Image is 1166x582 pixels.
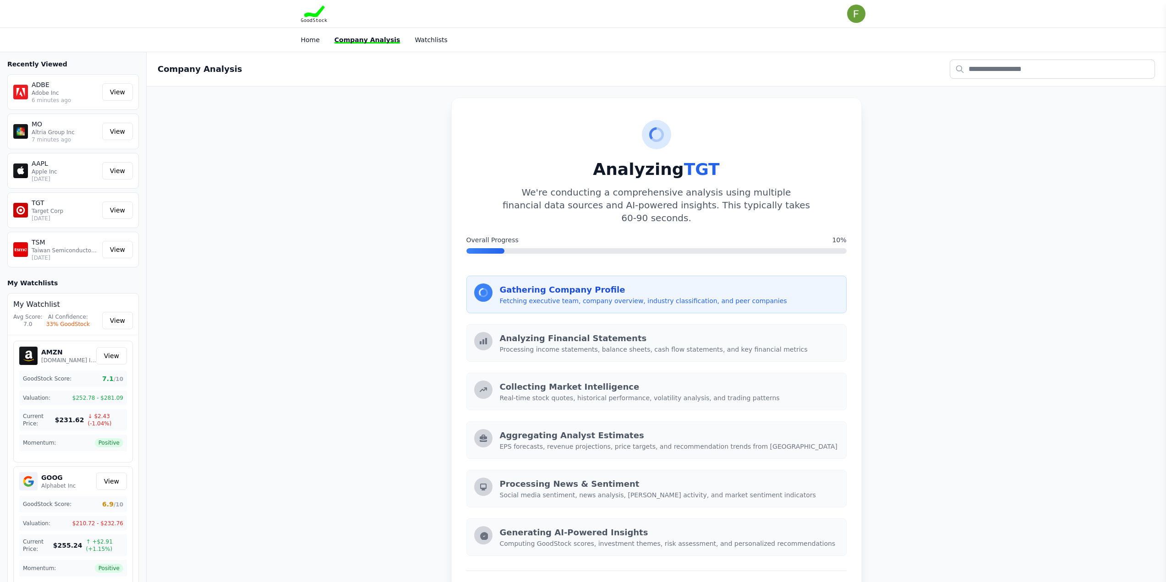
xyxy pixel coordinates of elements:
[41,348,96,357] h5: AMZN
[102,312,133,329] a: View
[23,520,50,527] span: Valuation:
[23,565,56,572] span: Momentum:
[32,120,99,129] p: MO
[500,332,839,345] h3: Analyzing Financial Statements
[503,186,810,224] p: We're conducting a comprehensive analysis using multiple financial data sources and AI-powered in...
[32,97,99,104] p: 6 minutes ago
[832,235,846,245] span: 10%
[41,473,76,482] h5: GOOG
[95,564,123,573] span: Positive
[13,124,28,139] img: MO
[19,472,38,490] img: GOOG
[114,501,123,508] span: /10
[301,36,320,44] a: Home
[72,520,123,527] span: $210.72 - $232.76
[500,442,839,451] p: EPS forecasts, revenue projections, price targets, and recommendation trends from [GEOGRAPHIC_DATA]
[32,175,99,183] p: [DATE]
[500,539,839,548] p: Computing GoodStock scores, investment themes, risk assessment, and personalized recommendations
[13,203,28,218] img: TGT
[32,80,99,89] p: ADBE
[466,235,519,245] span: Overall Progress
[500,345,839,354] p: Processing income statements, balance sheets, cash flow statements, and key financial metrics
[19,347,38,365] img: AMZN
[102,162,133,179] a: View
[102,201,133,219] a: View
[23,500,71,508] span: GoodStock Score:
[72,394,123,402] span: $252.78 - $281.09
[13,85,28,99] img: ADBE
[23,439,56,446] span: Momentum:
[415,36,447,44] a: Watchlists
[13,299,133,310] h4: My Watchlist
[500,526,839,539] h3: Generating AI-Powered Insights
[13,163,28,178] img: AAPL
[23,394,50,402] span: Valuation:
[32,159,99,168] p: AAPL
[466,160,847,179] h1: Analyzing
[46,313,90,321] div: AI Confidence:
[102,83,133,101] a: View
[7,60,139,69] h3: Recently Viewed
[53,541,82,550] span: $255.24
[500,381,839,393] h3: Collecting Market Intelligence
[114,376,123,382] span: /10
[500,429,839,442] h3: Aggregating Analyst Estimates
[102,241,133,258] a: View
[13,242,28,257] img: TSM
[500,296,839,305] p: Fetching executive team, company overview, industry classification, and peer companies
[301,5,328,22] img: Goodstock Logo
[41,357,96,364] p: [DOMAIN_NAME] Inc
[46,321,90,328] div: 33% GoodStock
[23,413,55,427] span: Current Price:
[32,198,99,207] p: TGT
[41,482,76,490] p: Alphabet Inc
[102,123,133,140] a: View
[32,215,99,222] p: [DATE]
[7,278,58,288] h3: My Watchlists
[86,538,123,553] span: ↑ +$2.91 (+1.15%)
[23,375,71,382] span: GoodStock Score:
[102,500,123,509] span: 6.9
[500,393,839,403] p: Real-time stock quotes, historical performance, volatility analysis, and trading patterns
[32,89,99,97] p: Adobe Inc
[334,36,400,44] a: Company Analysis
[23,538,53,553] span: Current Price:
[32,254,99,261] p: [DATE]
[684,160,720,179] span: TGT
[32,168,99,175] p: Apple Inc
[32,247,99,254] p: Taiwan Semiconductor Manufacturing Co Ltd
[32,129,99,136] p: Altria Group Inc
[95,438,123,447] span: Positive
[32,238,99,247] p: TSM
[13,321,43,328] div: 7.0
[102,374,123,383] span: 7.1
[32,207,99,215] p: Target Corp
[847,5,865,23] img: user photo
[500,283,839,296] h3: Gathering Company Profile
[96,347,127,364] a: View
[55,415,84,424] span: $231.62
[88,413,123,427] span: ↓ $2.43 (-1.04%)
[96,473,127,490] a: View
[32,136,99,143] p: 7 minutes ago
[500,490,839,500] p: Social media sentiment, news analysis, [PERSON_NAME] activity, and market sentiment indicators
[500,478,839,490] h3: Processing News & Sentiment
[158,63,242,76] h2: Company Analysis
[13,313,43,321] div: Avg Score:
